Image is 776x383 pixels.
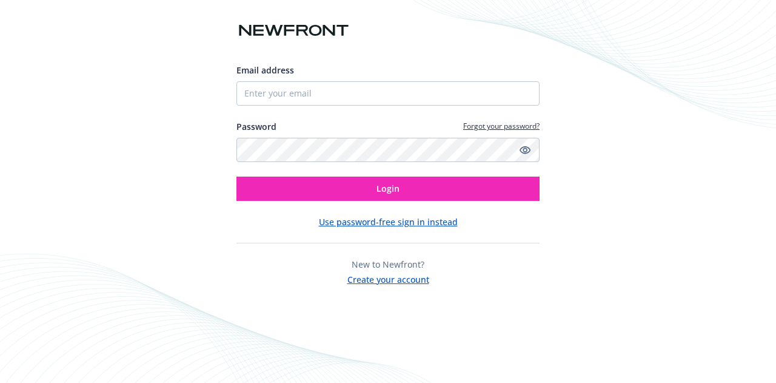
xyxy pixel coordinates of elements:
input: Enter your email [236,81,540,106]
span: New to Newfront? [352,259,424,270]
a: Forgot your password? [463,121,540,131]
button: Login [236,177,540,201]
label: Password [236,120,276,133]
button: Create your account [347,271,429,286]
input: Enter your password [236,138,540,162]
span: Email address [236,64,294,76]
span: Login [376,183,400,194]
a: Show password [518,143,532,157]
button: Use password-free sign in instead [319,215,458,228]
img: Newfront logo [236,20,351,41]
